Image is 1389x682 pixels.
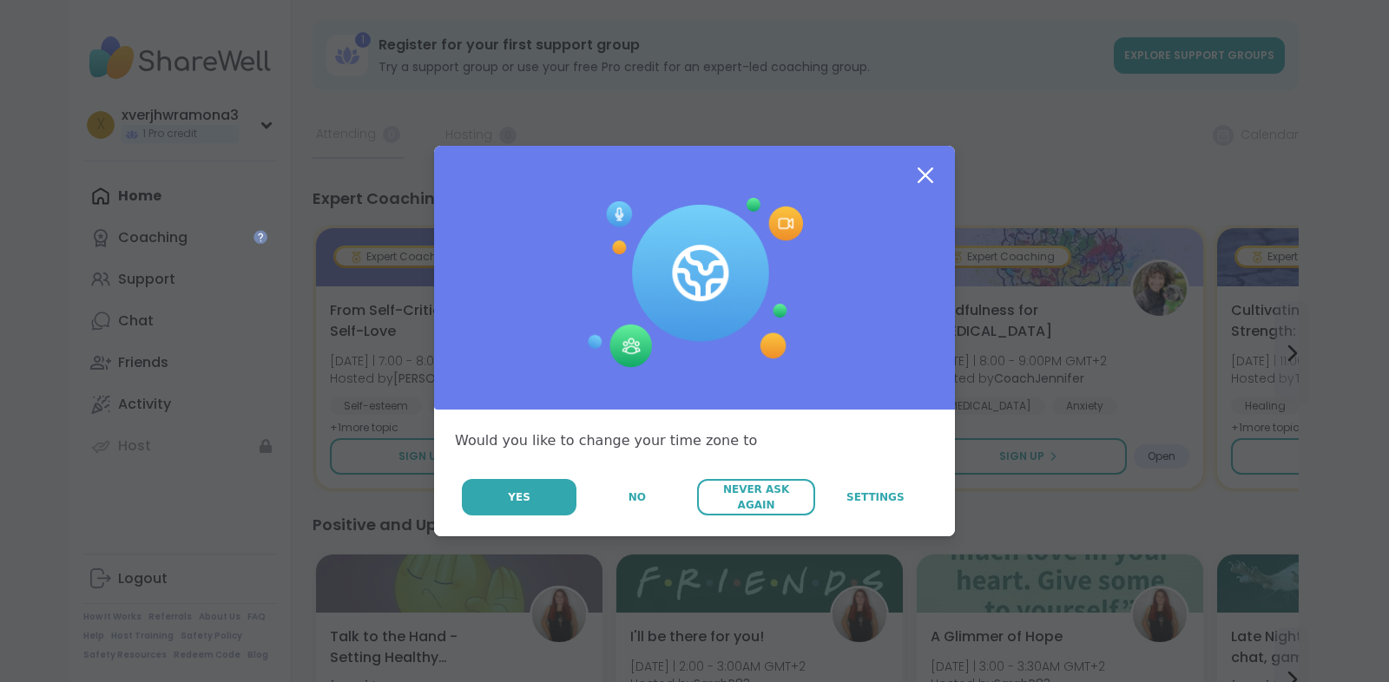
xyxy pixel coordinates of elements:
[629,489,646,505] span: No
[586,198,803,368] img: Session Experience
[455,430,934,451] div: Would you like to change your time zone to
[462,479,576,515] button: Yes
[846,489,905,505] span: Settings
[508,489,530,505] span: Yes
[253,230,267,244] iframe: Spotlight
[697,479,814,515] button: Never Ask Again
[578,479,695,515] button: No
[817,479,934,515] a: Settings
[706,482,806,513] span: Never Ask Again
